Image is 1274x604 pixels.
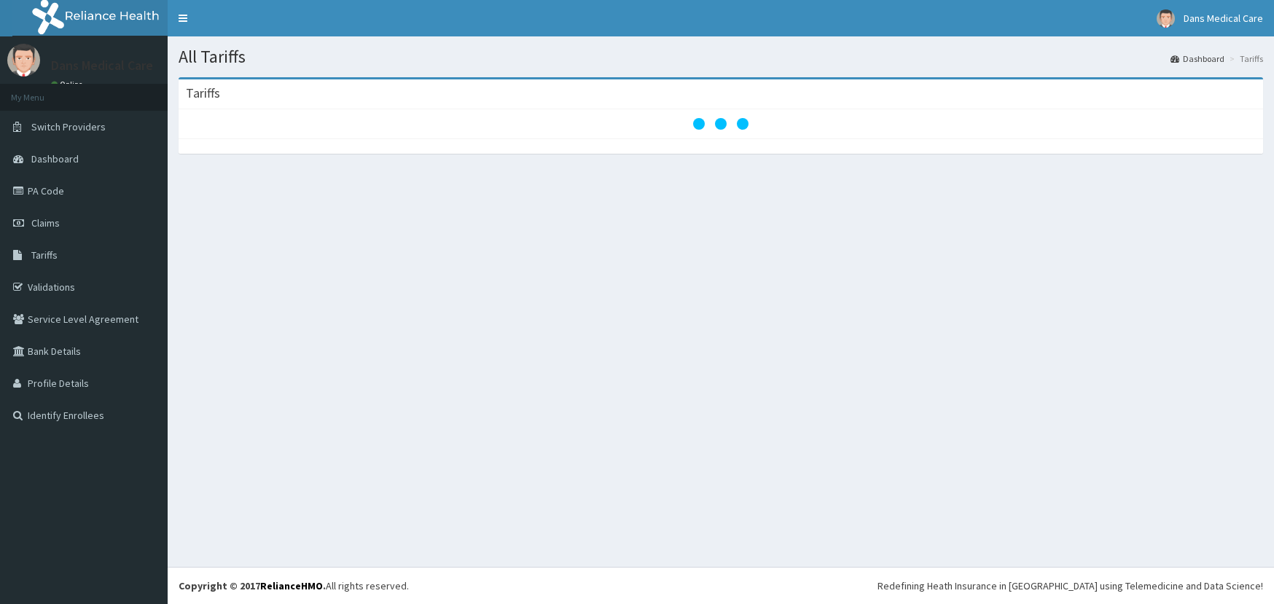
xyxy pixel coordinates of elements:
[179,47,1263,66] h1: All Tariffs
[168,567,1274,604] footer: All rights reserved.
[692,95,750,153] svg: audio-loading
[878,578,1263,593] div: Redefining Heath Insurance in [GEOGRAPHIC_DATA] using Telemedicine and Data Science!
[31,152,79,165] span: Dashboard
[186,87,220,100] h3: Tariffs
[31,216,60,230] span: Claims
[31,248,58,262] span: Tariffs
[179,579,326,592] strong: Copyright © 2017 .
[7,44,40,77] img: User Image
[1171,52,1224,65] a: Dashboard
[51,79,86,90] a: Online
[31,120,106,133] span: Switch Providers
[1184,12,1263,25] span: Dans Medical Care
[1157,9,1175,28] img: User Image
[51,59,153,72] p: Dans Medical Care
[1226,52,1263,65] li: Tariffs
[260,579,323,592] a: RelianceHMO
